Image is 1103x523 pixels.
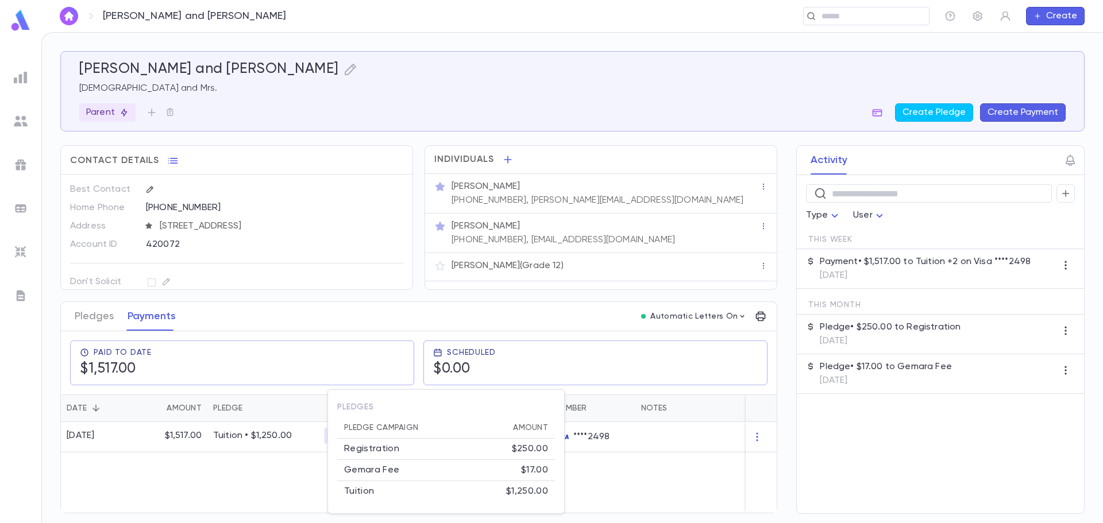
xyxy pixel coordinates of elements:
[337,403,374,411] span: Pledges
[337,481,466,502] td: Tuition
[466,460,555,481] td: $17.00
[466,417,555,439] th: AMOUNT
[337,460,466,481] td: Gemara Fee
[466,481,555,502] td: $1,250.00
[466,439,555,460] td: $250.00
[337,439,466,460] td: Registration
[337,417,466,439] th: PLEDGE CAMPAIGN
